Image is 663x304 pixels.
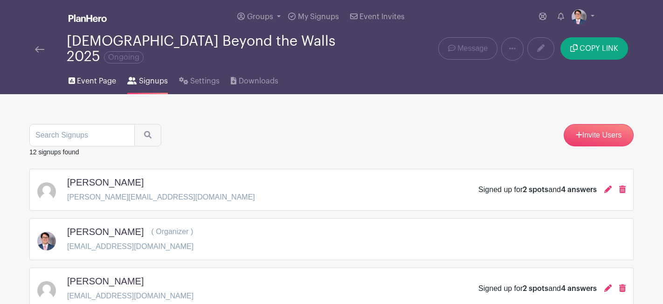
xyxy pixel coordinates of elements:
[67,241,193,252] p: [EMAIL_ADDRESS][DOMAIN_NAME]
[478,283,597,294] div: Signed up for and
[298,13,339,21] span: My Signups
[69,14,107,22] img: logo_white-6c42ec7e38ccf1d336a20a19083b03d10ae64f83f12c07503d8b9e83406b4c7d.svg
[67,276,144,287] h5: [PERSON_NAME]
[67,34,369,64] div: [DEMOGRAPHIC_DATA] Beyond the Walls 2025
[239,76,278,87] span: Downloads
[561,186,597,193] span: 4 answers
[231,64,278,94] a: Downloads
[572,9,587,24] img: T.%20Moore%20Headshot%202024.jpg
[561,285,597,292] span: 4 answers
[37,232,56,250] img: T.%20Moore%20Headshot%202024.jpg
[190,76,220,87] span: Settings
[127,64,167,94] a: Signups
[67,290,193,302] p: [EMAIL_ADDRESS][DOMAIN_NAME]
[457,43,488,54] span: Message
[179,64,220,94] a: Settings
[67,226,144,237] h5: [PERSON_NAME]
[67,192,255,203] p: [PERSON_NAME][EMAIL_ADDRESS][DOMAIN_NAME]
[139,76,168,87] span: Signups
[151,228,193,235] span: ( Organizer )
[478,184,597,195] div: Signed up for and
[29,124,135,146] input: Search Signups
[35,46,44,53] img: back-arrow-29a5d9b10d5bd6ae65dc969a981735edf675c4d7a1fe02e03b50dbd4ba3cdb55.svg
[523,285,548,292] span: 2 spots
[523,186,548,193] span: 2 spots
[67,177,144,188] h5: [PERSON_NAME]
[69,64,116,94] a: Event Page
[560,37,628,60] button: COPY LINK
[580,45,618,52] span: COPY LINK
[247,13,273,21] span: Groups
[37,182,56,201] img: default-ce2991bfa6775e67f084385cd625a349d9dcbb7a52a09fb2fda1e96e2d18dcdb.png
[359,13,405,21] span: Event Invites
[438,37,497,60] a: Message
[564,124,634,146] a: Invite Users
[77,76,116,87] span: Event Page
[37,281,56,300] img: default-ce2991bfa6775e67f084385cd625a349d9dcbb7a52a09fb2fda1e96e2d18dcdb.png
[29,148,79,156] small: 12 signups found
[104,51,144,63] span: Ongoing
